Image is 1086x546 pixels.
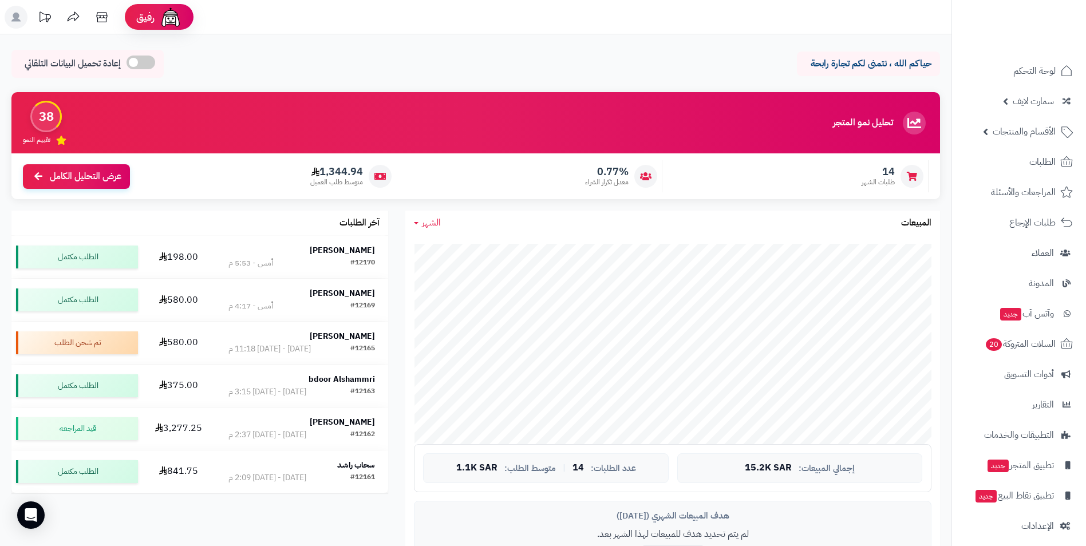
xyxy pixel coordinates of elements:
span: متوسط الطلب: [504,464,556,473]
div: #12170 [350,258,375,269]
span: تطبيق المتجر [986,457,1054,473]
a: طلبات الإرجاع [959,209,1079,236]
a: تطبيق نقاط البيعجديد [959,482,1079,509]
td: 3,277.25 [143,407,215,450]
a: العملاء [959,239,1079,267]
div: #12165 [350,343,375,355]
strong: bdoor Alshammri [309,373,375,385]
span: جديد [1000,308,1021,321]
td: 841.75 [143,450,215,493]
span: 14 [572,463,584,473]
span: طلبات الشهر [862,177,895,187]
span: العملاء [1032,245,1054,261]
div: الطلب مكتمل [16,374,138,397]
a: وآتس آبجديد [959,300,1079,327]
a: التطبيقات والخدمات [959,421,1079,449]
strong: [PERSON_NAME] [310,330,375,342]
span: تقييم النمو [23,135,50,145]
span: المدونة [1029,275,1054,291]
a: أدوات التسويق [959,361,1079,388]
div: #12162 [350,429,375,441]
span: سمارت لايف [1013,93,1054,109]
div: [DATE] - [DATE] 11:18 م [228,343,311,355]
span: معدل تكرار الشراء [585,177,629,187]
a: الطلبات [959,148,1079,176]
span: طلبات الإرجاع [1009,215,1056,231]
span: إعادة تحميل البيانات التلقائي [25,57,121,70]
td: 580.00 [143,279,215,321]
span: 20 [986,338,1002,351]
span: عرض التحليل الكامل [50,170,121,183]
div: هدف المبيعات الشهري ([DATE]) [423,510,922,522]
strong: [PERSON_NAME] [310,287,375,299]
span: أدوات التسويق [1004,366,1054,382]
p: لم يتم تحديد هدف للمبيعات لهذا الشهر بعد. [423,528,922,541]
h3: تحليل نمو المتجر [833,118,893,128]
span: رفيق [136,10,155,24]
a: عرض التحليل الكامل [23,164,130,189]
h3: آخر الطلبات [339,218,380,228]
span: السلات المتروكة [985,336,1056,352]
span: إجمالي المبيعات: [799,464,855,473]
td: 198.00 [143,236,215,278]
strong: [PERSON_NAME] [310,416,375,428]
a: السلات المتروكة20 [959,330,1079,358]
h3: المبيعات [901,218,931,228]
div: [DATE] - [DATE] 2:09 م [228,472,306,484]
td: 375.00 [143,365,215,407]
span: جديد [988,460,1009,472]
a: التقارير [959,391,1079,418]
div: #12169 [350,300,375,312]
div: #12161 [350,472,375,484]
span: 0.77% [585,165,629,178]
span: الأقسام والمنتجات [993,124,1056,140]
td: 580.00 [143,322,215,364]
div: قيد المراجعه [16,417,138,440]
span: الإعدادات [1021,518,1054,534]
span: | [563,464,566,472]
span: الطلبات [1029,154,1056,170]
img: logo-2.png [1008,31,1075,55]
div: الطلب مكتمل [16,288,138,311]
a: لوحة التحكم [959,57,1079,85]
span: تطبيق نقاط البيع [974,488,1054,504]
span: جديد [976,490,997,503]
span: التقارير [1032,397,1054,413]
a: تطبيق المتجرجديد [959,452,1079,479]
span: 15.2K SAR [745,463,792,473]
a: المدونة [959,270,1079,297]
span: 1,344.94 [310,165,363,178]
img: ai-face.png [159,6,182,29]
div: Open Intercom Messenger [17,501,45,529]
span: 14 [862,165,895,178]
div: أمس - 5:53 م [228,258,273,269]
div: [DATE] - [DATE] 2:37 م [228,429,306,441]
span: لوحة التحكم [1013,63,1056,79]
div: الطلب مكتمل [16,460,138,483]
strong: [PERSON_NAME] [310,244,375,256]
a: تحديثات المنصة [30,6,59,31]
div: #12163 [350,386,375,398]
span: الشهر [422,216,441,230]
span: 1.1K SAR [456,463,497,473]
strong: سحاب راشد [337,459,375,471]
a: الإعدادات [959,512,1079,540]
div: تم شحن الطلب [16,331,138,354]
a: المراجعات والأسئلة [959,179,1079,206]
div: [DATE] - [DATE] 3:15 م [228,386,306,398]
span: عدد الطلبات: [591,464,636,473]
span: المراجعات والأسئلة [991,184,1056,200]
span: وآتس آب [999,306,1054,322]
p: حياكم الله ، نتمنى لكم تجارة رابحة [805,57,931,70]
div: الطلب مكتمل [16,246,138,268]
a: الشهر [414,216,441,230]
span: التطبيقات والخدمات [984,427,1054,443]
div: أمس - 4:17 م [228,300,273,312]
span: متوسط طلب العميل [310,177,363,187]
